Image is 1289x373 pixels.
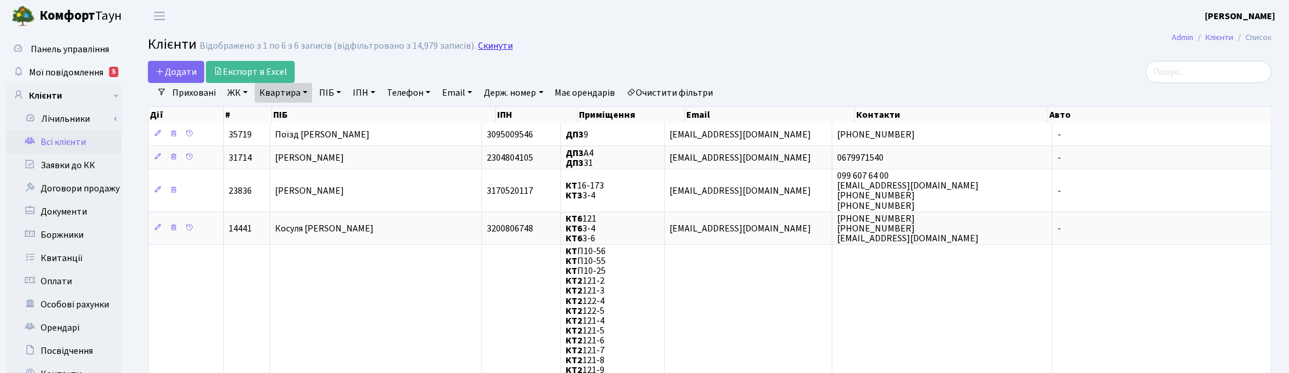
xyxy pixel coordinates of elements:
[6,339,122,363] a: Посвідчення
[566,212,582,225] b: КТ6
[479,83,548,103] a: Держ. номер
[566,295,582,307] b: КТ2
[566,232,582,245] b: КТ6
[229,222,252,235] span: 14441
[1058,184,1061,197] span: -
[149,107,224,123] th: Дії
[566,314,582,327] b: КТ2
[487,222,533,235] span: 3200806748
[275,128,370,141] span: Поїзд [PERSON_NAME]
[382,83,435,103] a: Телефон
[566,354,582,367] b: КТ2
[437,83,477,103] a: Email
[566,190,582,202] b: КТ3
[837,151,884,164] span: 0679971540
[669,184,811,197] span: [EMAIL_ADDRESS][DOMAIN_NAME]
[685,107,855,123] th: Email
[314,83,346,103] a: ПІБ
[229,151,252,164] span: 31714
[566,324,582,337] b: КТ2
[6,61,122,84] a: Мої повідомлення5
[837,212,979,245] span: [PHONE_NUMBER] [PHONE_NUMBER] [EMAIL_ADDRESS][DOMAIN_NAME]
[275,184,344,197] span: [PERSON_NAME]
[145,6,174,26] button: Переключити навігацію
[12,5,35,28] img: logo.png
[1058,128,1061,141] span: -
[1058,222,1061,235] span: -
[39,6,122,26] span: Таун
[1172,31,1193,44] a: Admin
[566,179,577,192] b: КТ
[1154,26,1289,50] nav: breadcrumb
[275,151,344,164] span: [PERSON_NAME]
[348,83,380,103] a: ІПН
[6,177,122,200] a: Договори продажу
[168,83,220,103] a: Приховані
[6,200,122,223] a: Документи
[669,151,811,164] span: [EMAIL_ADDRESS][DOMAIN_NAME]
[6,293,122,316] a: Особові рахунки
[148,34,197,55] span: Клієнти
[566,255,577,267] b: КТ
[496,107,578,123] th: ІПН
[566,274,582,287] b: КТ2
[566,128,584,141] b: ДП3
[229,184,252,197] span: 23836
[1205,9,1275,23] a: [PERSON_NAME]
[6,270,122,293] a: Оплати
[669,128,811,141] span: [EMAIL_ADDRESS][DOMAIN_NAME]
[566,179,604,202] span: 16-173 3-4
[206,61,295,83] a: Експорт в Excel
[478,41,513,52] a: Скинути
[272,107,496,123] th: ПІБ
[837,128,915,141] span: [PHONE_NUMBER]
[6,131,122,154] a: Всі клієнти
[487,184,533,197] span: 3170520117
[39,6,95,25] b: Комфорт
[6,38,122,61] a: Панель управління
[1058,151,1061,164] span: -
[1205,31,1233,44] a: Клієнти
[29,66,103,79] span: Мої повідомлення
[275,222,374,235] span: Косуля [PERSON_NAME]
[578,107,685,123] th: Приміщення
[487,151,533,164] span: 2304804105
[566,344,582,357] b: КТ2
[31,43,109,56] span: Панель управління
[1205,10,1275,23] b: [PERSON_NAME]
[155,66,197,78] span: Додати
[487,128,533,141] span: 3095009546
[622,83,718,103] a: Очистити фільтри
[566,305,582,317] b: КТ2
[566,334,582,347] b: КТ2
[566,245,577,258] b: КТ
[566,222,582,235] b: КТ6
[1146,61,1272,83] input: Пошук...
[566,157,584,169] b: ДП3
[551,83,620,103] a: Має орендарів
[566,265,577,277] b: КТ
[566,285,582,298] b: КТ2
[6,316,122,339] a: Орендарі
[223,83,252,103] a: ЖК
[566,147,593,169] span: А4 31
[855,107,1048,123] th: Контакти
[200,41,476,52] div: Відображено з 1 по 6 з 6 записів (відфільтровано з 14,979 записів).
[255,83,312,103] a: Квартира
[1233,31,1272,44] li: Список
[13,107,122,131] a: Лічильники
[566,147,584,160] b: ДП3
[229,128,252,141] span: 35719
[6,247,122,270] a: Квитанції
[6,223,122,247] a: Боржники
[566,128,588,141] span: 9
[6,154,122,177] a: Заявки до КК
[109,67,118,77] div: 5
[224,107,272,123] th: #
[566,212,596,245] span: 121 3-4 3-6
[148,61,204,83] a: Додати
[837,169,979,212] span: 099 607 64 00 [EMAIL_ADDRESS][DOMAIN_NAME] [PHONE_NUMBER] [PHONE_NUMBER]
[1048,107,1272,123] th: Авто
[669,222,811,235] span: [EMAIL_ADDRESS][DOMAIN_NAME]
[6,84,122,107] a: Клієнти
